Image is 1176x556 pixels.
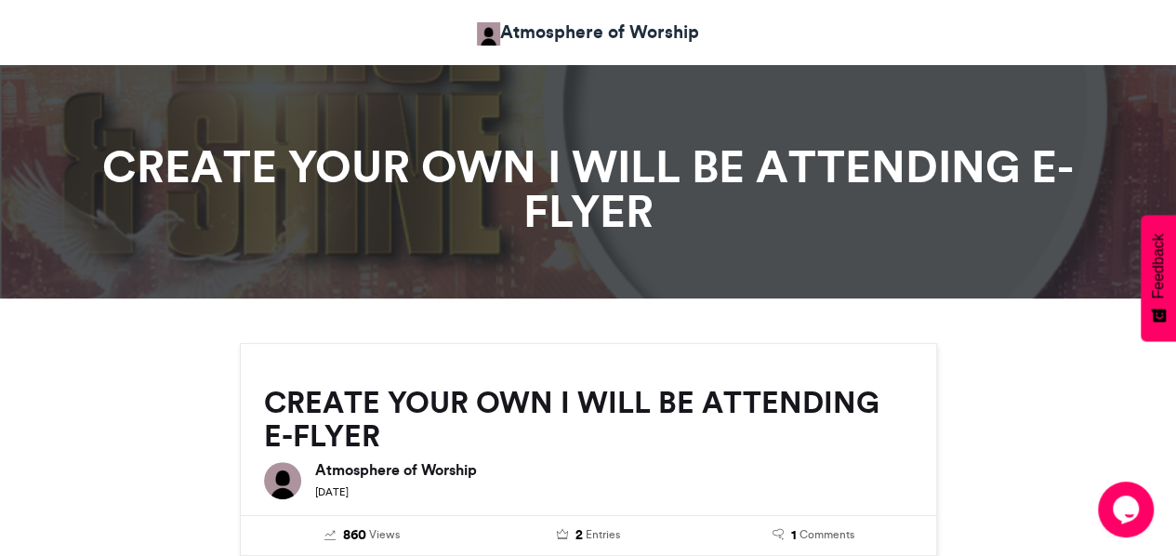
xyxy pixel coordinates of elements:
[73,144,1104,233] h1: CREATE YOUR OWN I WILL BE ATTENDING E-FLYER
[315,462,913,477] h6: Atmosphere of Worship
[343,525,366,546] span: 860
[799,526,854,543] span: Comments
[264,525,462,546] a: 860 Views
[315,485,349,498] small: [DATE]
[791,525,797,546] span: 1
[715,525,913,546] a: 1 Comments
[1141,215,1176,341] button: Feedback - Show survey
[1098,482,1157,537] iframe: chat widget
[264,462,301,499] img: Atmosphere of Worship
[1150,233,1167,298] span: Feedback
[585,526,619,543] span: Entries
[369,526,400,543] span: Views
[477,19,699,46] a: Atmosphere of Worship
[477,22,500,46] img: Atmosphere Of Worship
[489,525,687,546] a: 2 Entries
[264,386,913,453] h2: CREATE YOUR OWN I WILL BE ATTENDING E-FLYER
[575,525,582,546] span: 2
